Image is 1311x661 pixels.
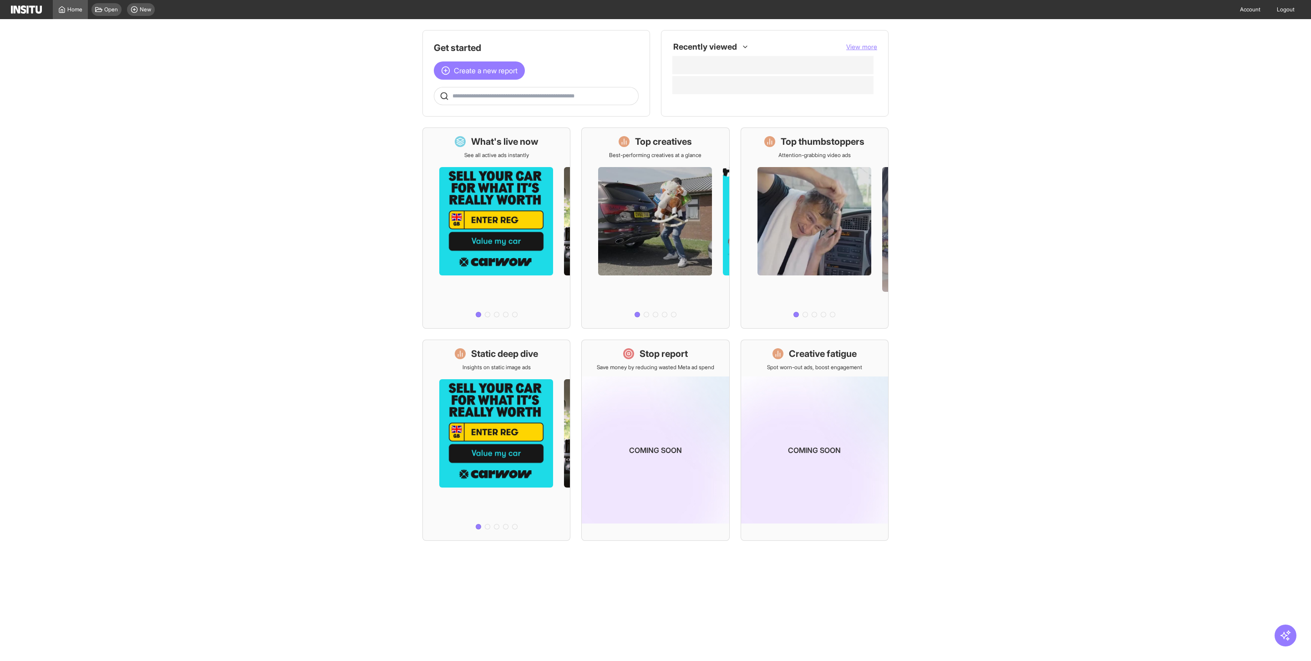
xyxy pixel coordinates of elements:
button: Create a new report [434,61,525,80]
span: View more [846,43,877,51]
span: Open [104,6,118,13]
a: Static deep diveInsights on static image ads [422,340,570,541]
p: See all active ads instantly [464,152,529,159]
h1: What's live now [471,135,539,148]
a: What's live nowSee all active ads instantly [422,127,570,329]
h1: Top thumbstoppers [781,135,864,148]
h1: Get started [434,41,639,54]
span: Create a new report [454,65,518,76]
button: View more [846,42,877,51]
img: Logo [11,5,42,14]
span: New [140,6,151,13]
p: Attention-grabbing video ads [778,152,851,159]
h1: Top creatives [635,135,692,148]
p: Insights on static image ads [462,364,531,371]
span: Home [67,6,82,13]
a: Top thumbstoppersAttention-grabbing video ads [741,127,889,329]
a: Top creativesBest-performing creatives at a glance [581,127,729,329]
h1: Static deep dive [471,347,538,360]
p: Best-performing creatives at a glance [609,152,701,159]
